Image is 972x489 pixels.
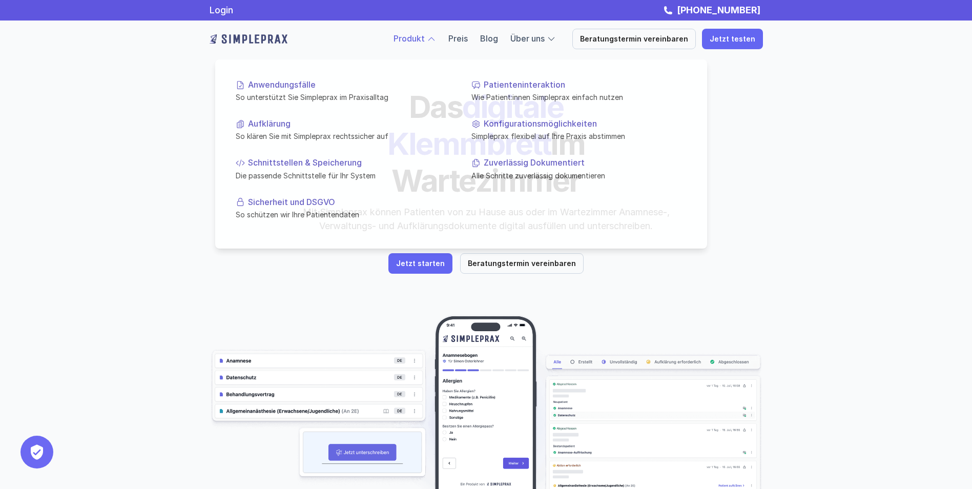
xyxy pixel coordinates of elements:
a: Jetzt testen [702,29,763,49]
p: Zuverlässig Dokumentiert [484,158,687,168]
a: KonfigurationsmöglichkeitenSimpleprax flexibel auf Ihre Praxis abstimmen [463,111,695,150]
a: Jetzt starten [388,253,452,274]
p: Anwendungsfälle [248,80,451,90]
a: [PHONE_NUMBER] [674,5,763,15]
a: AnwendungsfälleSo unterstützt Sie Simpleprax im Praxisalltag [228,72,459,111]
p: Wie Patient:innen Simpleprax einfach nutzen [471,92,687,103]
p: So klären Sie mit Simpleprax rechtssicher auf [236,131,451,141]
a: Sicherheit und DSGVOSo schützen wir Ihre Patientendaten [228,189,459,228]
p: Beratungstermin vereinbaren [468,259,576,268]
a: Schnittstellen & SpeicherungDie passende Schnittstelle für Ihr System [228,150,459,189]
p: Sicherheit und DSGVO [248,197,451,207]
p: Die passende Schnittstelle für Ihr System [236,170,451,180]
p: Jetzt testen [710,35,755,44]
p: Alle Schritte zuverlässig dokumentieren [471,170,687,180]
a: Blog [480,33,498,44]
a: PatienteninteraktionWie Patient:innen Simpleprax einfach nutzen [463,72,695,111]
p: So schützen wir Ihre Patientendaten [236,209,451,220]
a: Beratungstermin vereinbaren [460,253,584,274]
a: Über uns [510,33,545,44]
a: Produkt [394,33,425,44]
p: Aufklärung [248,119,451,129]
p: Patienteninteraktion [484,80,687,90]
strong: [PHONE_NUMBER] [677,5,760,15]
a: Zuverlässig DokumentiertAlle Schritte zuverlässig dokumentieren [463,150,695,189]
p: Konfigurationsmöglichkeiten [484,119,687,129]
p: So unterstützt Sie Simpleprax im Praxisalltag [236,92,451,103]
p: Jetzt starten [396,259,445,268]
p: Beratungstermin vereinbaren [580,35,688,44]
a: Beratungstermin vereinbaren [572,29,696,49]
a: Login [210,5,233,15]
a: Preis [448,33,468,44]
a: AufklärungSo klären Sie mit Simpleprax rechtssicher auf [228,111,459,150]
p: Schnittstellen & Speicherung [248,158,451,168]
p: Simpleprax flexibel auf Ihre Praxis abstimmen [471,131,687,141]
